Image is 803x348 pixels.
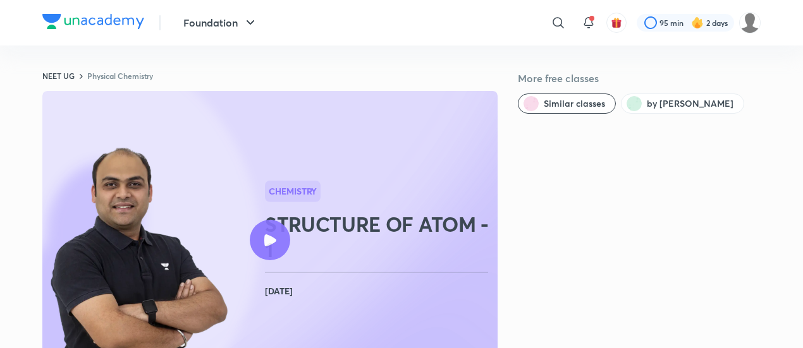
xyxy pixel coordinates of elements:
[42,14,144,29] img: Company Logo
[265,212,493,262] h2: STRUCTURE OF ATOM - 1
[518,93,616,114] button: Similar classes
[265,283,493,299] h4: [DATE]
[621,93,744,114] button: by Triyogi Mishra
[739,12,761,33] img: Rounak Sharma
[611,17,622,28] img: avatar
[176,10,266,35] button: Foundation
[42,14,144,32] a: Company Logo
[647,97,733,110] span: by Triyogi Mishra
[518,71,761,86] h5: More free classes
[42,71,75,81] a: NEET UG
[544,97,605,110] span: Similar classes
[606,13,627,33] button: avatar
[691,16,704,29] img: streak
[87,71,153,81] a: Physical Chemistry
